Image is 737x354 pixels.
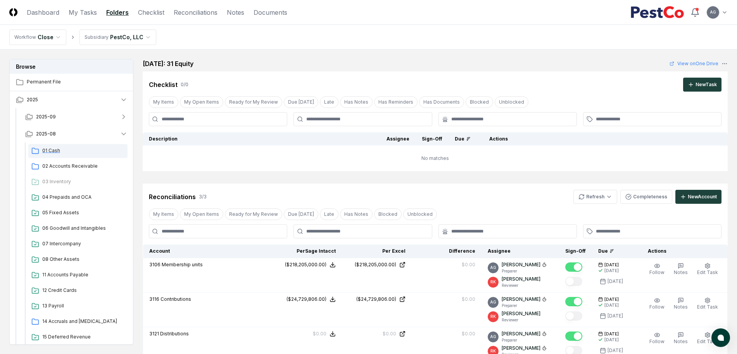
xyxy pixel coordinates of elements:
[284,96,318,108] button: Due Today
[149,331,159,337] span: 3121
[28,237,128,251] a: 07 Intercompany
[28,268,128,282] a: 11 Accounts Payable
[227,8,244,17] a: Notes
[380,132,416,146] th: Assignee
[42,302,124,309] span: 13 Payroll
[674,269,688,275] span: Notes
[696,81,717,88] div: New Task
[85,34,109,41] div: Subsidiary
[670,60,718,67] a: View onOne Drive
[340,208,373,220] button: Has Notes
[287,296,336,303] button: ($24,729,806.00)
[502,317,540,323] p: Reviewer
[356,296,396,303] div: ($24,729,806.00)
[143,59,193,68] h2: [DATE]: 31 Equity
[174,8,217,17] a: Reconciliations
[565,277,582,286] button: Mark complete
[648,296,666,312] button: Follow
[490,334,496,340] span: AG
[42,225,124,232] span: 06 Goodwill and Intangibles
[710,9,716,15] span: AG
[9,29,156,45] nav: breadcrumb
[9,8,17,16] img: Logo
[374,96,418,108] button: Has Reminders
[462,330,475,337] div: $0.00
[455,135,471,142] div: Due
[383,330,396,337] div: $0.00
[28,160,128,174] a: 02 Accounts Receivable
[10,59,133,74] h3: Browse
[342,245,412,258] th: Per Excel
[272,245,342,258] th: Per Sage Intacct
[502,303,547,309] p: Preparer
[696,296,720,312] button: Edit Task
[149,248,266,255] div: Account
[313,330,326,337] div: $0.00
[36,130,56,137] span: 2025-08
[482,245,559,258] th: Assignee
[642,248,721,255] div: Actions
[706,5,720,19] button: AG
[42,271,124,278] span: 11 Accounts Payable
[630,6,684,19] img: PestCo logo
[502,276,540,283] p: [PERSON_NAME]
[10,74,134,91] a: Permanent File
[604,302,619,308] div: [DATE]
[162,262,203,267] span: Membership units
[143,146,728,171] td: No matches
[42,240,124,247] span: 07 Intercompany
[149,296,159,302] span: 3116
[696,330,720,347] button: Edit Task
[490,348,496,354] span: RK
[495,96,528,108] button: Unblocked
[490,265,496,271] span: AG
[502,296,540,303] p: [PERSON_NAME]
[620,190,672,204] button: Completeness
[138,8,164,17] a: Checklist
[14,34,36,41] div: Workflow
[254,8,287,17] a: Documents
[28,222,128,236] a: 06 Goodwill and Intangibles
[19,108,134,125] button: 2025-09
[490,314,496,319] span: RK
[462,296,475,303] div: $0.00
[648,261,666,278] button: Follow
[565,297,582,306] button: Mark complete
[320,208,338,220] button: Late
[106,8,129,17] a: Folders
[502,268,547,274] p: Preparer
[490,279,496,285] span: RK
[42,163,124,170] span: 02 Accounts Receivable
[160,331,189,337] span: Distributions
[675,190,721,204] button: NewAccount
[313,330,336,337] button: $0.00
[604,262,619,268] span: [DATE]
[42,147,124,154] span: 01 Cash
[502,261,540,268] p: [PERSON_NAME]
[696,261,720,278] button: Edit Task
[149,208,178,220] button: My Items
[412,245,482,258] th: Difference
[462,261,475,268] div: $0.00
[697,338,718,344] span: Edit Task
[199,193,207,200] div: 3 / 3
[42,287,124,294] span: 12 Credit Cards
[674,338,688,344] span: Notes
[284,208,318,220] button: Due Today
[149,262,161,267] span: 3106
[672,261,689,278] button: Notes
[604,268,619,274] div: [DATE]
[28,253,128,267] a: 08 Other Assets
[161,296,191,302] span: Contributions
[28,315,128,329] a: 14 Accruals and [MEDICAL_DATA]
[502,337,547,343] p: Preparer
[502,283,540,288] p: Reviewer
[573,190,617,204] button: Refresh
[502,330,540,337] p: [PERSON_NAME]
[608,312,623,319] div: [DATE]
[69,8,97,17] a: My Tasks
[608,278,623,285] div: [DATE]
[466,96,493,108] button: Blocked
[649,338,665,344] span: Follow
[149,96,178,108] button: My Items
